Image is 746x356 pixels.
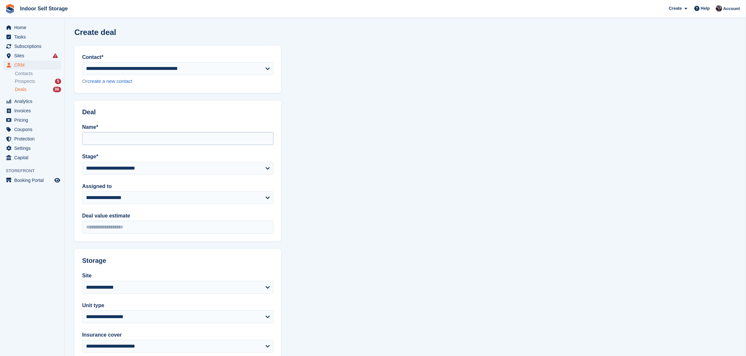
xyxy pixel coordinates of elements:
[701,5,710,12] span: Help
[82,257,274,264] h2: Storage
[14,144,53,153] span: Settings
[3,23,61,32] a: menu
[14,176,53,185] span: Booking Portal
[3,153,61,162] a: menu
[14,97,53,106] span: Analytics
[723,6,740,12] span: Account
[3,116,61,125] a: menu
[3,125,61,134] a: menu
[82,108,274,116] h2: Deal
[15,78,35,84] span: Prospects
[14,116,53,125] span: Pricing
[53,53,58,58] i: Smart entry sync failures have occurred
[82,53,274,61] label: Contact*
[15,86,61,93] a: Deals 86
[14,106,53,115] span: Invoices
[82,272,274,280] label: Site
[82,78,274,85] div: Or
[14,32,53,41] span: Tasks
[82,123,274,131] label: Name*
[669,5,682,12] span: Create
[3,106,61,115] a: menu
[88,78,132,84] a: create a new contact
[14,134,53,143] span: Protection
[14,125,53,134] span: Coupons
[3,144,61,153] a: menu
[15,86,27,93] span: Deals
[14,42,53,51] span: Subscriptions
[14,23,53,32] span: Home
[3,61,61,70] a: menu
[82,183,274,190] label: Assigned to
[3,97,61,106] a: menu
[3,51,61,60] a: menu
[14,51,53,60] span: Sites
[82,153,274,161] label: Stage*
[3,32,61,41] a: menu
[82,302,274,309] label: Unit type
[17,3,70,14] a: Indoor Self Storage
[82,212,274,220] label: Deal value estimate
[55,79,61,84] div: 5
[14,153,53,162] span: Capital
[15,71,61,77] a: Contacts
[3,42,61,51] a: menu
[53,176,61,184] a: Preview store
[14,61,53,70] span: CRM
[82,331,274,339] label: Insurance cover
[6,168,64,174] span: Storefront
[74,28,116,37] h1: Create deal
[3,176,61,185] a: menu
[3,134,61,143] a: menu
[53,87,61,92] div: 86
[15,78,61,85] a: Prospects 5
[5,4,15,14] img: stora-icon-8386f47178a22dfd0bd8f6a31ec36ba5ce8667c1dd55bd0f319d3a0aa187defe.svg
[716,5,722,12] img: Sandra Pomeroy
